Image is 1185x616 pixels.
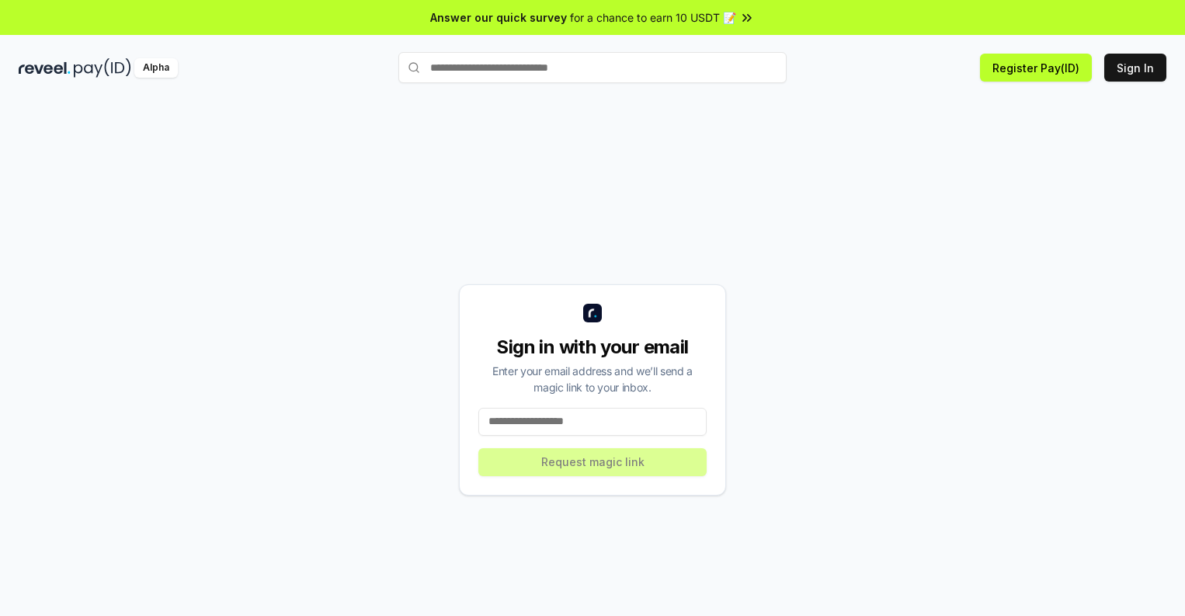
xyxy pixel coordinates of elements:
button: Register Pay(ID) [980,54,1092,82]
div: Enter your email address and we’ll send a magic link to your inbox. [478,363,707,395]
div: Sign in with your email [478,335,707,360]
button: Sign In [1104,54,1166,82]
img: logo_small [583,304,602,322]
span: for a chance to earn 10 USDT 📝 [570,9,736,26]
img: reveel_dark [19,58,71,78]
span: Answer our quick survey [430,9,567,26]
img: pay_id [74,58,131,78]
div: Alpha [134,58,178,78]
